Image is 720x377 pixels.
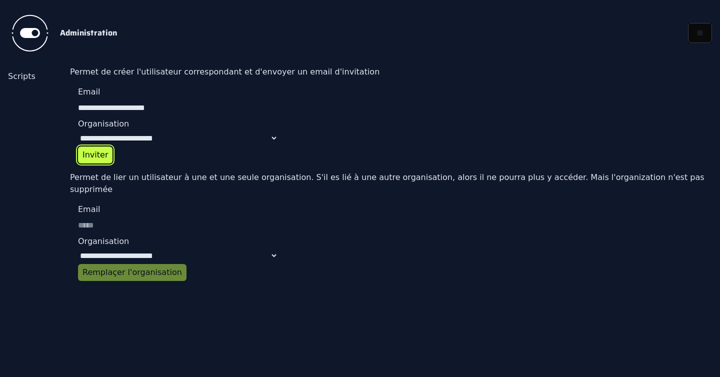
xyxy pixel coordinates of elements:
[82,149,108,161] div: Inviter
[78,264,186,281] button: Remplaçer l'organisation
[82,266,182,278] div: Remplaçer l'organisation
[8,70,62,82] a: Scripts
[78,203,278,215] label: Email
[78,86,278,98] label: Email
[70,66,720,78] p: Permet de créer l'utilisateur correspondant et d'envoyer un email d'invitation
[78,235,278,247] label: Organisation
[78,146,112,163] button: Inviter
[70,171,720,195] p: Permet de lier un utilisateur à une et une seule organisation. S'il es lié à une autre organisati...
[60,27,672,39] h2: Administration
[78,118,278,130] label: Organisation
